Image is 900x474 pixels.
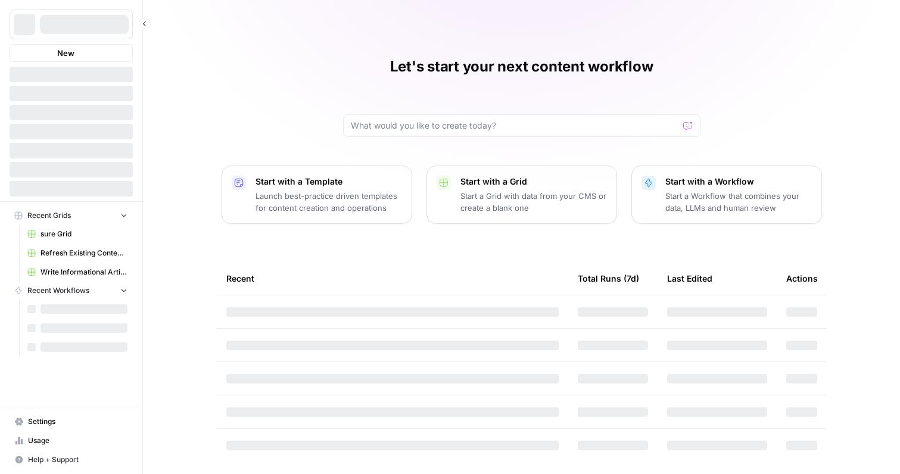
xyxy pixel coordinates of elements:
p: Start a Grid with data from your CMS or create a blank one [460,190,607,214]
span: New [57,47,74,59]
h1: Let's start your next content workflow [390,57,653,76]
p: Start a Workflow that combines your data, LLMs and human review [665,190,812,214]
span: Usage [28,435,127,446]
button: Start with a GridStart a Grid with data from your CMS or create a blank one [426,166,617,224]
span: Write Informational Article - Smartsheet [41,267,127,277]
span: Refresh Existing Content - Smartsheet [41,248,127,258]
button: Recent Grids [10,207,133,224]
p: Start with a Workflow [665,176,812,188]
span: sure Grid [41,229,127,239]
div: Recent [226,262,559,295]
button: New [10,44,133,62]
span: Recent Workflows [27,285,89,296]
span: Help + Support [28,454,127,465]
p: Start with a Grid [460,176,607,188]
p: Start with a Template [256,176,402,188]
button: Help + Support [10,450,133,469]
a: Write Informational Article - Smartsheet [22,263,133,282]
p: Launch best-practice driven templates for content creation and operations [256,190,402,214]
a: Usage [10,431,133,450]
a: Settings [10,412,133,431]
button: Start with a WorkflowStart a Workflow that combines your data, LLMs and human review [631,166,822,224]
div: Actions [786,262,818,295]
a: sure Grid [22,224,133,244]
button: Recent Workflows [10,282,133,300]
div: Total Runs (7d) [578,262,639,295]
a: Refresh Existing Content - Smartsheet [22,244,133,263]
span: Settings [28,416,127,427]
div: Last Edited [667,262,712,295]
button: Start with a TemplateLaunch best-practice driven templates for content creation and operations [222,166,412,224]
span: Recent Grids [27,210,71,221]
input: What would you like to create today? [351,120,678,132]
